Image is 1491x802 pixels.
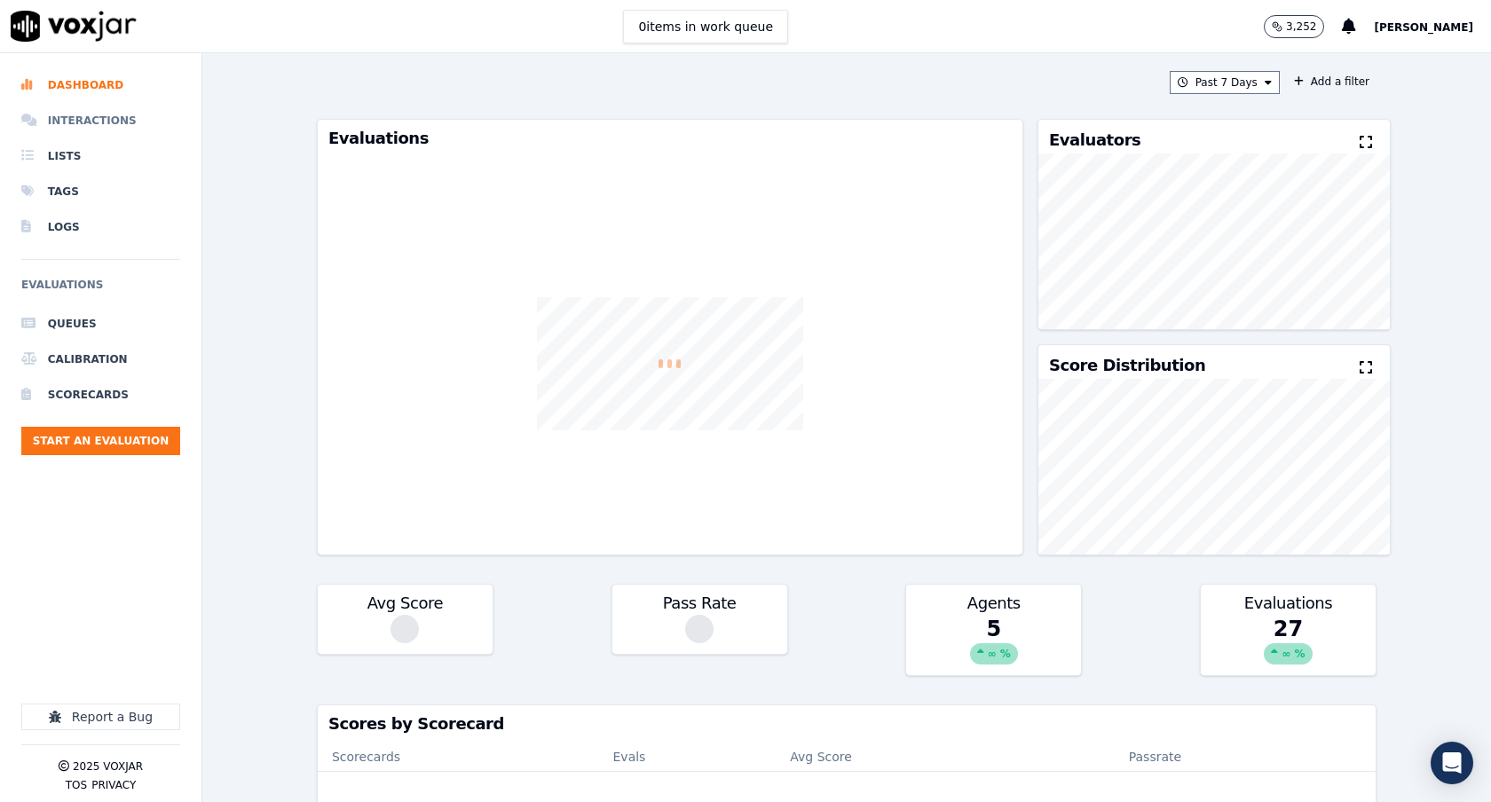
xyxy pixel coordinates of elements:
[21,704,180,730] button: Report a Bug
[1170,71,1280,94] button: Past 7 Days
[1201,615,1376,675] div: 27
[21,274,180,306] h6: Evaluations
[1374,16,1491,37] button: [PERSON_NAME]
[623,10,788,43] button: 0items in work queue
[1264,15,1324,38] button: 3,252
[1049,132,1140,148] h3: Evaluators
[73,759,143,774] p: 2025 Voxjar
[1287,71,1377,92] button: Add a filter
[21,377,180,413] a: Scorecards
[21,174,180,209] a: Tags
[328,716,1365,732] h3: Scores by Scorecard
[1374,21,1473,34] span: [PERSON_NAME]
[21,306,180,342] a: Queues
[328,130,1012,146] h3: Evaluations
[21,342,180,377] a: Calibration
[21,427,180,455] button: Start an Evaluation
[1264,643,1312,664] div: ∞ %
[1211,595,1365,611] h3: Evaluations
[328,595,482,611] h3: Avg Score
[21,67,180,103] a: Dashboard
[917,595,1070,611] h3: Agents
[91,778,136,792] button: Privacy
[776,743,1037,771] th: Avg Score
[21,103,180,138] a: Interactions
[21,138,180,174] a: Lists
[1286,20,1316,34] p: 3,252
[1037,743,1273,771] th: Passrate
[623,595,777,611] h3: Pass Rate
[1431,742,1473,784] div: Open Intercom Messenger
[66,778,87,792] button: TOS
[1049,358,1205,373] h3: Score Distribution
[11,11,137,42] img: voxjar logo
[970,643,1018,664] div: ∞ %
[318,743,599,771] th: Scorecards
[906,615,1081,675] div: 5
[1264,15,1342,38] button: 3,252
[21,209,180,245] a: Logs
[599,743,777,771] th: Evals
